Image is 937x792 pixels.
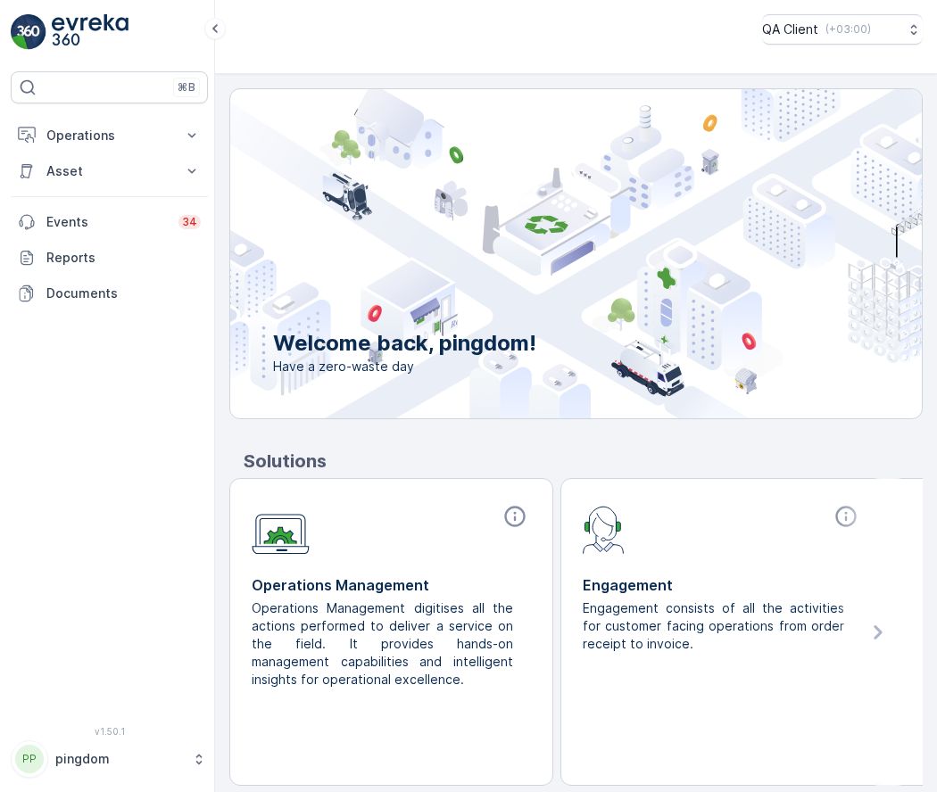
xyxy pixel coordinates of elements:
a: Events34 [11,204,208,240]
img: module-icon [252,504,310,555]
p: 34 [182,215,197,229]
p: ( +03:00 ) [825,22,871,37]
p: ⌘B [178,80,195,95]
p: pingdom [55,750,183,768]
button: PPpingdom [11,740,208,778]
a: Reports [11,240,208,276]
img: module-icon [583,504,625,554]
img: logo_light-DOdMpM7g.png [52,14,129,50]
p: Solutions [244,448,923,474]
p: Welcome back, pingdom! [273,329,536,358]
img: city illustration [150,89,922,418]
p: Reports [46,249,201,267]
button: Asset [11,153,208,189]
p: Operations Management digitises all the actions performed to deliver a service on the field. It p... [252,599,517,689]
p: Operations [46,127,172,144]
a: Documents [11,276,208,311]
span: Have a zero-waste day [273,358,536,375]
p: Documents [46,285,201,302]
img: logo [11,14,46,50]
button: QA Client(+03:00) [762,14,923,45]
button: Operations [11,118,208,153]
p: QA Client [762,21,818,38]
p: Operations Management [252,574,531,596]
p: Engagement [583,574,862,596]
p: Asset [46,162,172,180]
p: Engagement consists of all the activities for customer facing operations from order receipt to in... [583,599,848,653]
span: v 1.50.1 [11,726,208,737]
div: PP [15,745,44,773]
p: Events [46,213,168,231]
